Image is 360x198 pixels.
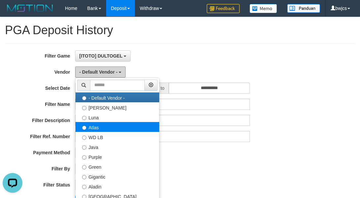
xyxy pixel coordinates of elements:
label: - Default Vendor - [75,92,159,102]
img: Button%20Memo.svg [250,4,277,13]
input: Java [82,145,86,150]
input: Luna [82,116,86,120]
input: Purple [82,155,86,160]
button: Open LiveChat chat widget [3,3,22,22]
span: [ITOTO] DULTOGEL [79,53,123,59]
span: - Default Vendor - [79,69,118,75]
input: Atlas [82,126,86,130]
label: Gigantic [75,171,159,181]
h1: PGA Deposit History [5,24,355,37]
span: to [156,83,169,94]
label: WD LB [75,132,159,142]
input: Aladin [82,185,86,189]
label: Aladin [75,181,159,191]
label: [PERSON_NAME] [75,102,159,112]
button: - Default Vendor - [75,66,126,78]
input: Green [82,165,86,169]
label: Luna [75,112,159,122]
img: panduan.png [287,4,320,13]
label: Green [75,161,159,171]
input: WD LB [82,136,86,140]
input: [PERSON_NAME] [82,106,86,110]
img: MOTION_logo.png [5,3,55,13]
img: Feedback.jpg [207,4,240,13]
label: Java [75,142,159,152]
label: Atlas [75,122,159,132]
button: [ITOTO] DULTOGEL [75,50,131,62]
input: Gigantic [82,175,86,179]
input: - Default Vendor - [82,96,86,100]
label: Purple [75,152,159,161]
